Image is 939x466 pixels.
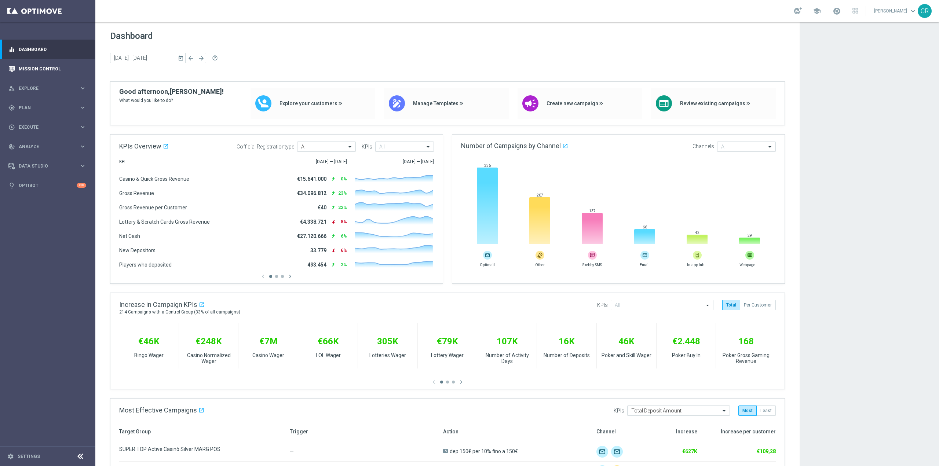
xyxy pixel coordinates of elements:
button: lightbulb Optibot +10 [8,183,87,188]
button: equalizer Dashboard [8,47,87,52]
span: Plan [19,106,79,110]
div: CR [918,4,932,18]
i: track_changes [8,143,15,150]
i: lightbulb [8,182,15,189]
div: +10 [77,183,86,188]
i: keyboard_arrow_right [79,124,86,131]
div: Data Studio [8,163,79,169]
div: Optibot [8,176,86,195]
a: Optibot [19,176,77,195]
button: track_changes Analyze keyboard_arrow_right [8,144,87,150]
button: Data Studio keyboard_arrow_right [8,163,87,169]
i: person_search [8,85,15,92]
div: Execute [8,124,79,131]
i: settings [7,453,14,460]
a: [PERSON_NAME]keyboard_arrow_down [873,5,918,16]
i: keyboard_arrow_right [79,85,86,92]
div: Dashboard [8,40,86,59]
div: Plan [8,104,79,111]
i: equalizer [8,46,15,53]
button: gps_fixed Plan keyboard_arrow_right [8,105,87,111]
i: keyboard_arrow_right [79,143,86,150]
div: Mission Control [8,59,86,78]
button: person_search Explore keyboard_arrow_right [8,85,87,91]
span: school [813,7,821,15]
div: Analyze [8,143,79,150]
span: Explore [19,86,79,91]
i: keyboard_arrow_right [79,104,86,111]
span: Execute [19,125,79,129]
span: Analyze [19,144,79,149]
a: Settings [18,454,40,459]
span: keyboard_arrow_down [909,7,917,15]
button: Mission Control [8,66,87,72]
button: play_circle_outline Execute keyboard_arrow_right [8,124,87,130]
a: Mission Control [19,59,86,78]
i: gps_fixed [8,104,15,111]
i: play_circle_outline [8,124,15,131]
span: Data Studio [19,164,79,168]
a: Dashboard [19,40,86,59]
i: keyboard_arrow_right [79,162,86,169]
div: Explore [8,85,79,92]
